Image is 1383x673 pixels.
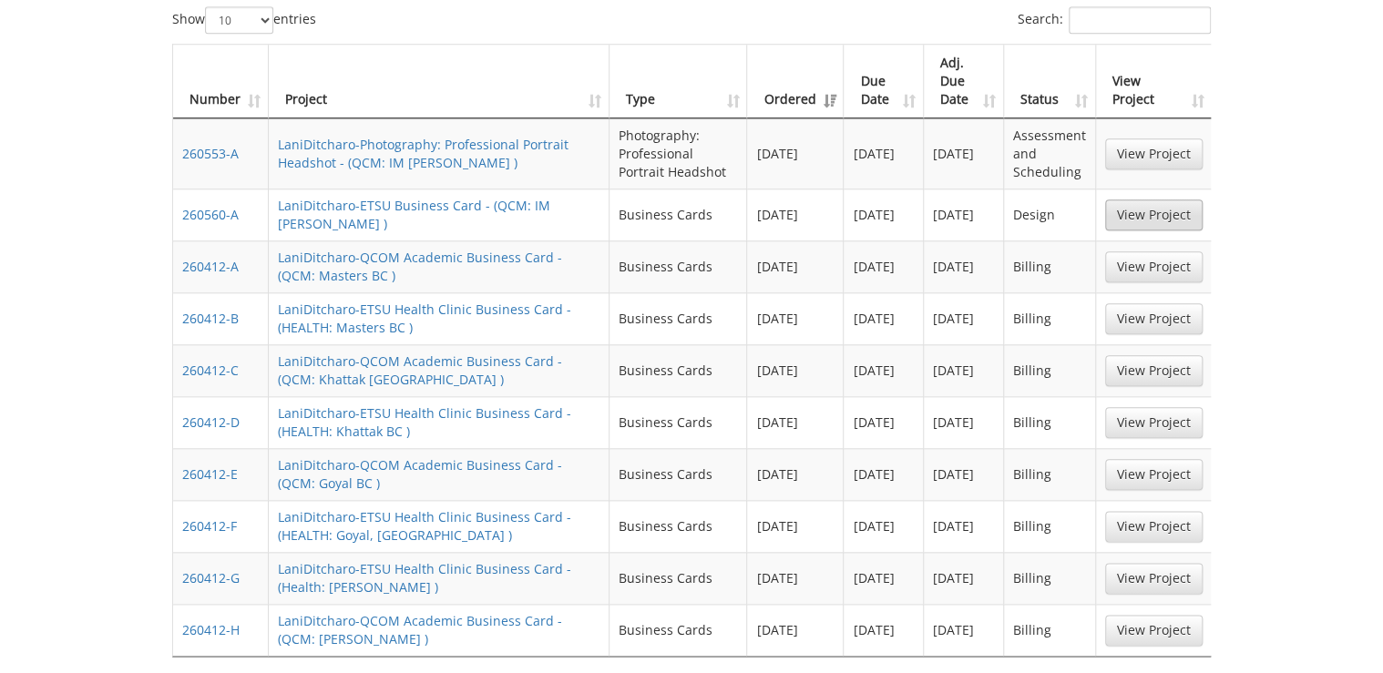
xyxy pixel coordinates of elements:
[844,189,924,240] td: [DATE]
[844,448,924,500] td: [DATE]
[1004,344,1096,396] td: Billing
[1069,6,1211,34] input: Search:
[747,344,844,396] td: [DATE]
[182,145,239,162] a: 260553-A
[924,396,1004,448] td: [DATE]
[278,301,571,336] a: LaniDitcharo-ETSU Health Clinic Business Card - (HEALTH: Masters BC )
[610,500,748,552] td: Business Cards
[1004,45,1096,118] th: Status: activate to sort column ascending
[610,396,748,448] td: Business Cards
[1105,459,1203,490] a: View Project
[1105,303,1203,334] a: View Project
[924,118,1004,189] td: [DATE]
[278,508,571,544] a: LaniDitcharo-ETSU Health Clinic Business Card - (HEALTH: Goyal, [GEOGRAPHIC_DATA] )
[182,621,240,638] a: 260412-H
[1004,604,1096,656] td: Billing
[610,189,748,240] td: Business Cards
[1004,189,1096,240] td: Design
[182,310,239,327] a: 260412-B
[924,500,1004,552] td: [DATE]
[1004,118,1096,189] td: Assessment and Scheduling
[278,456,562,492] a: LaniDitcharo-QCOM Academic Business Card - (QCM: Goyal BC )
[924,604,1004,656] td: [DATE]
[924,344,1004,396] td: [DATE]
[205,6,273,34] select: Showentries
[173,45,269,118] th: Number: activate to sort column ascending
[1096,45,1212,118] th: View Project: activate to sort column ascending
[182,569,240,586] a: 260412-G
[844,45,924,118] th: Due Date: activate to sort column ascending
[844,292,924,344] td: [DATE]
[1105,407,1203,438] a: View Project
[924,448,1004,500] td: [DATE]
[747,45,844,118] th: Ordered: activate to sort column ascending
[172,6,316,34] label: Show entries
[924,292,1004,344] td: [DATE]
[747,240,844,292] td: [DATE]
[844,604,924,656] td: [DATE]
[278,249,562,284] a: LaniDitcharo-QCOM Academic Business Card - (QCM: Masters BC )
[924,189,1004,240] td: [DATE]
[924,240,1004,292] td: [DATE]
[610,344,748,396] td: Business Cards
[1105,251,1203,282] a: View Project
[278,352,562,388] a: LaniDitcharo-QCOM Academic Business Card - (QCM: Khattak [GEOGRAPHIC_DATA] )
[844,552,924,604] td: [DATE]
[924,45,1004,118] th: Adj. Due Date: activate to sort column ascending
[610,604,748,656] td: Business Cards
[269,45,610,118] th: Project: activate to sort column ascending
[1004,292,1096,344] td: Billing
[610,292,748,344] td: Business Cards
[610,552,748,604] td: Business Cards
[747,604,844,656] td: [DATE]
[1105,563,1203,594] a: View Project
[747,189,844,240] td: [DATE]
[844,118,924,189] td: [DATE]
[610,448,748,500] td: Business Cards
[1004,396,1096,448] td: Billing
[747,396,844,448] td: [DATE]
[182,465,238,483] a: 260412-E
[610,240,748,292] td: Business Cards
[1105,355,1203,386] a: View Project
[1105,199,1203,230] a: View Project
[747,118,844,189] td: [DATE]
[1105,138,1203,169] a: View Project
[747,500,844,552] td: [DATE]
[924,552,1004,604] td: [DATE]
[1018,6,1211,34] label: Search:
[1105,511,1203,542] a: View Project
[844,240,924,292] td: [DATE]
[747,552,844,604] td: [DATE]
[1004,500,1096,552] td: Billing
[844,344,924,396] td: [DATE]
[278,404,571,440] a: LaniDitcharo-ETSU Health Clinic Business Card - (HEALTH: Khattak BC )
[278,560,571,596] a: LaniDitcharo-ETSU Health Clinic Business Card - (Health: [PERSON_NAME] )
[1004,552,1096,604] td: Billing
[747,448,844,500] td: [DATE]
[844,396,924,448] td: [DATE]
[278,136,569,171] a: LaniDitcharo-Photography: Professional Portrait Headshot - (QCM: IM [PERSON_NAME] )
[1105,615,1203,646] a: View Project
[182,206,239,223] a: 260560-A
[182,413,240,431] a: 260412-D
[1004,448,1096,500] td: Billing
[610,118,748,189] td: Photography: Professional Portrait Headshot
[182,517,237,535] a: 260412-F
[747,292,844,344] td: [DATE]
[610,45,748,118] th: Type: activate to sort column ascending
[182,362,239,379] a: 260412-C
[844,500,924,552] td: [DATE]
[278,612,562,648] a: LaniDitcharo-QCOM Academic Business Card - (QCM: [PERSON_NAME] )
[278,197,550,232] a: LaniDitcharo-ETSU Business Card - (QCM: IM [PERSON_NAME] )
[182,258,239,275] a: 260412-A
[1004,240,1096,292] td: Billing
